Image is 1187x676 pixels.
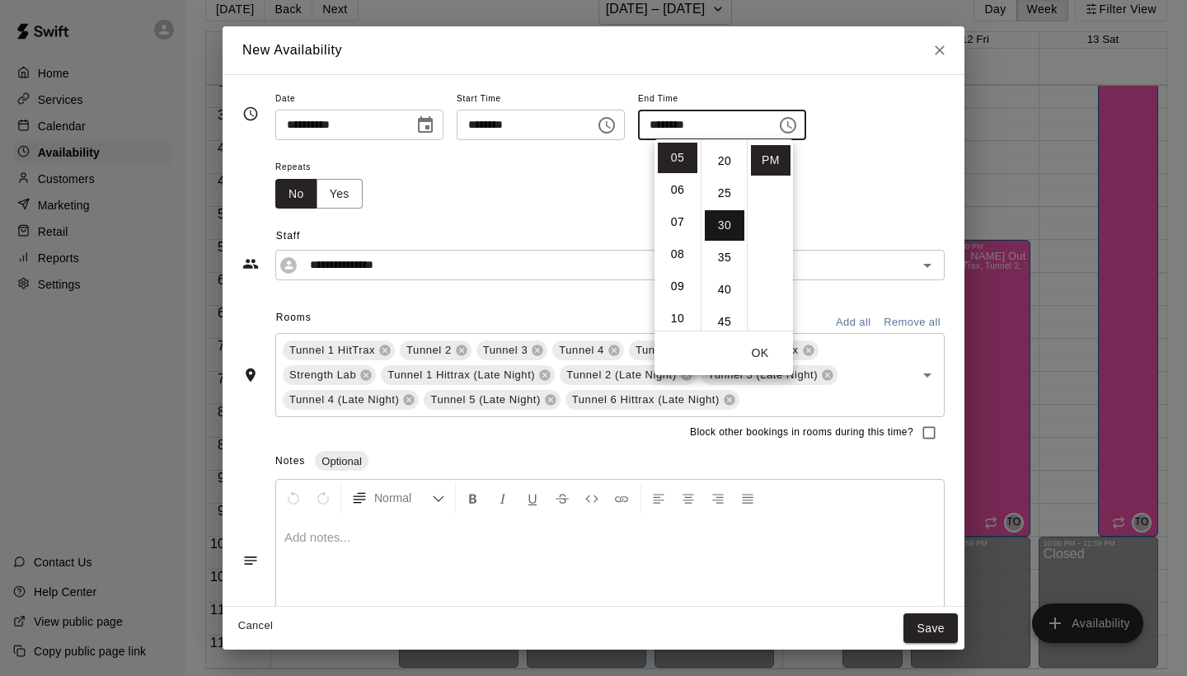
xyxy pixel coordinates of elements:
[747,139,793,331] ul: Select meridiem
[565,392,726,408] span: Tunnel 6 Hittrax (Late Night)
[645,483,673,513] button: Left Align
[283,390,419,410] div: Tunnel 4 (Late Night)
[705,178,744,209] li: 25 minutes
[608,483,636,513] button: Insert Link
[916,254,939,277] button: Open
[409,109,442,142] button: Choose date, selected date is Sep 9, 2025
[925,35,955,65] button: Close
[705,275,744,305] li: 40 minutes
[283,392,406,408] span: Tunnel 4 (Late Night)
[565,390,739,410] div: Tunnel 6 Hittrax (Late Night)
[242,367,259,383] svg: Rooms
[309,483,337,513] button: Redo
[275,157,376,179] span: Repeats
[345,483,452,513] button: Formatting Options
[283,367,363,383] span: Strength Lab
[903,613,958,644] button: Save
[548,483,576,513] button: Format Strikethrough
[276,312,312,323] span: Rooms
[424,392,547,408] span: Tunnel 5 (Late Night)
[276,223,945,250] span: Staff
[658,207,697,237] li: 7 hours
[459,483,487,513] button: Format Bold
[283,340,395,360] div: Tunnel 1 HitTrax
[489,483,517,513] button: Format Italics
[658,271,697,302] li: 9 hours
[283,342,382,359] span: Tunnel 1 HitTrax
[701,367,824,383] span: Tunnel 3 (Late Night)
[242,256,259,272] svg: Staff
[658,143,697,173] li: 5 hours
[374,490,432,506] span: Normal
[275,88,443,110] span: Date
[705,210,744,241] li: 30 minutes
[578,483,606,513] button: Insert Code
[400,340,472,360] div: Tunnel 2
[916,364,939,387] button: Open
[560,365,696,385] div: Tunnel 2 (Late Night)
[772,109,805,142] button: Choose time, selected time is 5:30 PM
[275,179,363,209] div: outlined button group
[705,242,744,273] li: 35 minutes
[701,139,747,331] ul: Select minutes
[457,88,625,110] span: Start Time
[381,365,555,385] div: Tunnel 1 Hittrax (Late Night)
[275,179,317,209] button: No
[690,425,913,441] span: Block other bookings in rooms during this time?
[242,40,342,61] h6: New Availability
[279,483,307,513] button: Undo
[658,175,697,205] li: 6 hours
[242,106,259,122] svg: Timing
[705,146,744,176] li: 20 minutes
[381,367,542,383] span: Tunnel 1 Hittrax (Late Night)
[734,483,762,513] button: Justify Align
[704,483,732,513] button: Right Align
[701,365,837,385] div: Tunnel 3 (Late Night)
[629,340,701,360] div: Tunnel 5
[827,310,880,336] button: Add all
[424,390,560,410] div: Tunnel 5 (Late Night)
[275,455,305,467] span: Notes
[400,342,458,359] span: Tunnel 2
[590,109,623,142] button: Choose time, selected time is 5:00 PM
[658,239,697,270] li: 8 hours
[560,367,683,383] span: Tunnel 2 (Late Night)
[229,613,282,639] button: Cancel
[518,483,547,513] button: Format Underline
[880,310,945,336] button: Remove all
[476,340,548,360] div: Tunnel 3
[476,342,535,359] span: Tunnel 3
[283,365,376,385] div: Strength Lab
[658,303,697,334] li: 10 hours
[751,145,791,176] li: PM
[654,139,701,331] ul: Select hours
[629,342,687,359] span: Tunnel 5
[674,483,702,513] button: Center Align
[315,455,368,467] span: Optional
[552,342,611,359] span: Tunnel 4
[638,88,806,110] span: End Time
[242,552,259,569] svg: Notes
[317,179,363,209] button: Yes
[734,338,786,369] button: OK
[705,307,744,337] li: 45 minutes
[552,340,624,360] div: Tunnel 4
